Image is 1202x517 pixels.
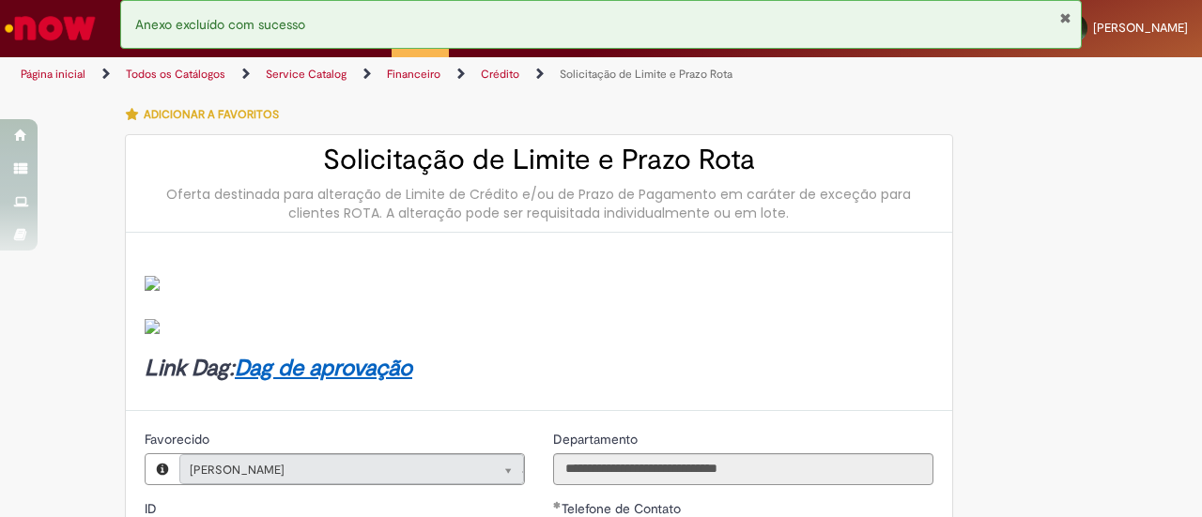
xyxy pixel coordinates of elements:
span: Anexo excluído com sucesso [135,16,305,33]
a: Financeiro [387,67,440,82]
button: Fechar Notificação [1059,10,1071,25]
a: [PERSON_NAME]Limpar campo Favorecido [179,454,524,484]
img: sys_attachment.do [145,276,160,291]
h2: Solicitação de Limite e Prazo Rota [145,144,933,175]
label: Somente leitura - Departamento [553,430,641,449]
span: Adicionar a Favoritos [144,107,279,122]
span: Somente leitura - ID [145,500,161,517]
a: Todos os Catálogos [126,67,225,82]
span: Somente leitura - Favorecido [145,431,213,448]
button: Favorecido, Visualizar este registro Camila Soares Dos Santos [146,454,179,484]
a: Página inicial [21,67,85,82]
a: Dag de aprovação [235,354,412,383]
div: Oferta destinada para alteração de Limite de Crédito e/ou de Prazo de Pagamento em caráter de exc... [145,185,933,222]
button: Adicionar a Favoritos [125,95,289,134]
strong: Link Dag: [145,354,412,383]
img: sys_attachment.do [145,319,160,334]
span: Obrigatório Preenchido [553,501,562,509]
a: Service Catalog [266,67,347,82]
span: Somente leitura - Departamento [553,431,641,448]
span: Telefone de Contato [562,500,685,517]
a: Crédito [481,67,519,82]
a: Solicitação de Limite e Prazo Rota [560,67,732,82]
span: [PERSON_NAME] [1093,20,1188,36]
ul: Trilhas de página [14,57,787,92]
span: [PERSON_NAME] [190,455,476,485]
img: ServiceNow [2,9,99,47]
input: Departamento [553,453,933,485]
